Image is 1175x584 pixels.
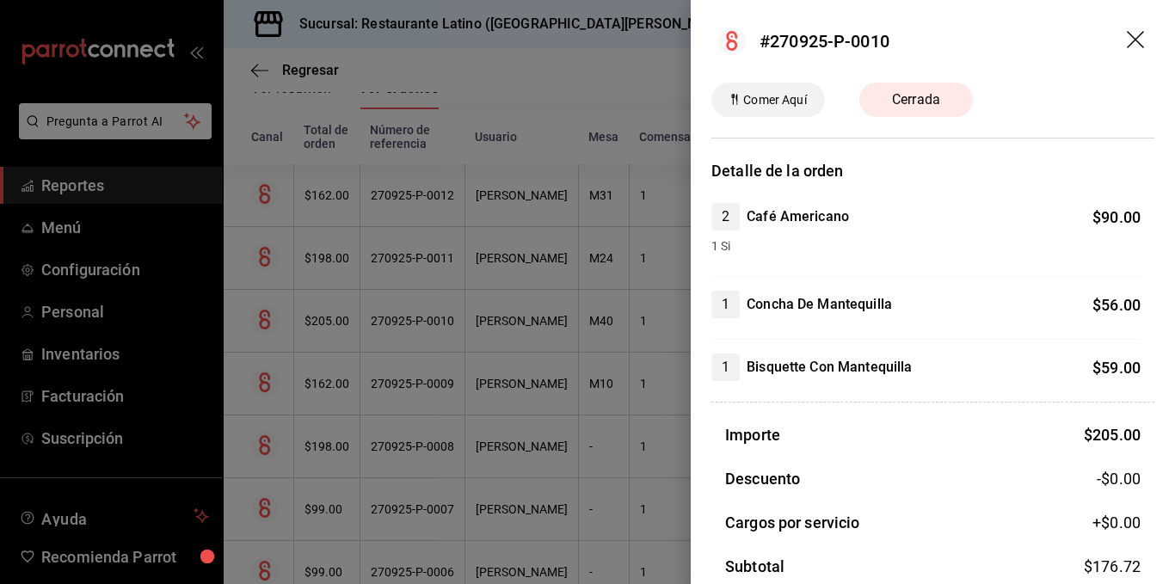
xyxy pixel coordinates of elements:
[711,237,1141,255] span: 1 Si
[1092,511,1141,534] span: +$ 0.00
[882,89,950,110] span: Cerrada
[736,91,813,109] span: Comer Aquí
[747,294,892,315] h4: Concha De Mantequilla
[711,357,740,378] span: 1
[1084,557,1141,575] span: $ 176.72
[747,357,912,378] h4: Bisquette Con Mantequilla
[1084,426,1141,444] span: $ 205.00
[725,467,800,490] h3: Descuento
[747,206,849,227] h4: Café Americano
[725,555,784,578] h3: Subtotal
[1097,467,1141,490] span: -$0.00
[711,159,1154,182] h3: Detalle de la orden
[725,423,780,446] h3: Importe
[725,511,860,534] h3: Cargos por servicio
[1127,31,1147,52] button: drag
[1092,296,1141,314] span: $ 56.00
[711,206,740,227] span: 2
[1092,208,1141,226] span: $ 90.00
[760,28,889,54] div: #270925-P-0010
[1092,359,1141,377] span: $ 59.00
[711,294,740,315] span: 1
